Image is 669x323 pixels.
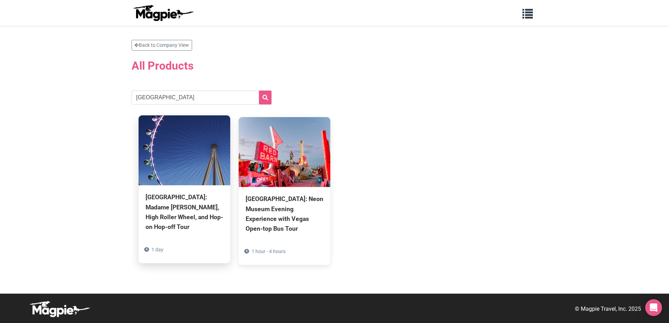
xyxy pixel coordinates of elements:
img: Las Vegas: Neon Museum Evening Experience with Vegas Open-top Bus Tour [239,117,330,187]
img: logo-white-d94fa1abed81b67a048b3d0f0ab5b955.png [28,301,91,317]
a: [GEOGRAPHIC_DATA]: Madame [PERSON_NAME], High Roller Wheel, and Hop-on Hop-off Tour 1 day [139,115,230,263]
div: [GEOGRAPHIC_DATA]: Madame [PERSON_NAME], High Roller Wheel, and Hop-on Hop-off Tour [146,192,223,232]
img: logo-ab69f6fb50320c5b225c76a69d11143b.png [132,5,195,21]
img: Las Vegas: Madame Tussauds, High Roller Wheel, and Hop-on Hop-off Tour [139,115,230,185]
p: © Magpie Travel, Inc. 2025 [575,304,641,314]
a: [GEOGRAPHIC_DATA]: Neon Museum Evening Experience with Vegas Open-top Bus Tour 1 hour - 4 hours [239,117,330,265]
div: Open Intercom Messenger [645,299,662,316]
h2: All Products [132,55,537,77]
span: 1 day [152,247,163,252]
div: [GEOGRAPHIC_DATA]: Neon Museum Evening Experience with Vegas Open-top Bus Tour [246,194,323,234]
input: Search products... [132,91,272,105]
span: 1 hour - 4 hours [252,249,286,254]
a: Back to Company View [132,40,192,51]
